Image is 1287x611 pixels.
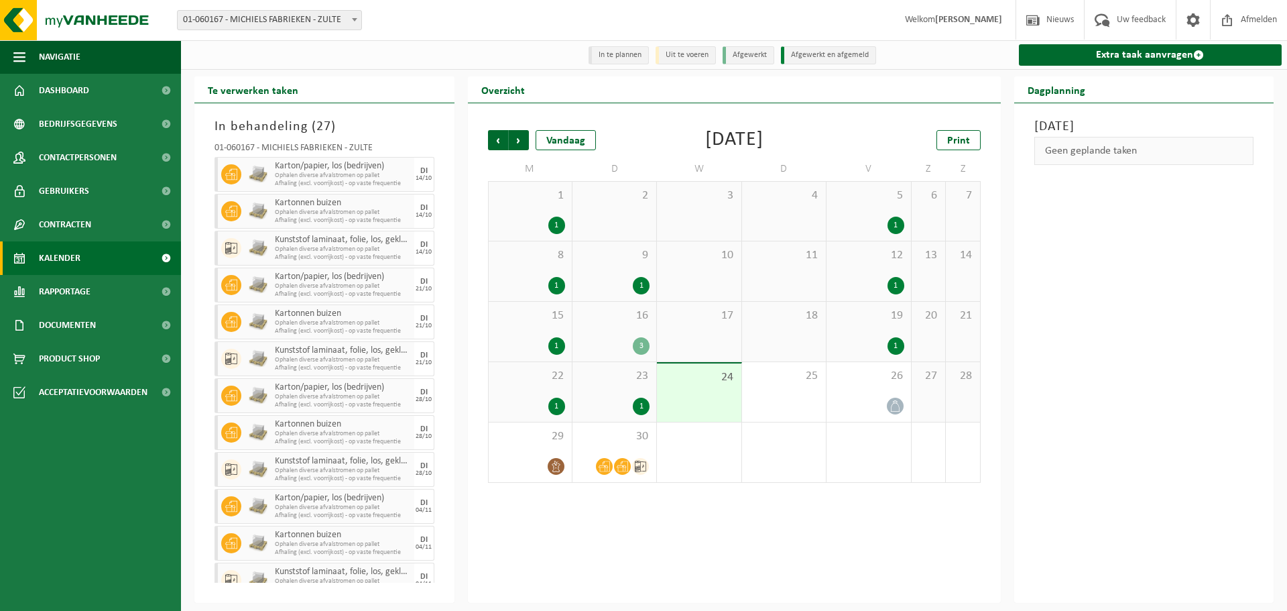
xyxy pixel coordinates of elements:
[657,157,741,181] td: W
[953,369,973,384] span: 28
[275,549,411,557] span: Afhaling (excl. voorrijkost) - op vaste frequentie
[579,369,650,384] span: 23
[275,217,411,225] span: Afhaling (excl. voorrijkost) - op vaste frequentie
[912,157,946,181] td: Z
[248,312,268,332] img: LP-PA-00000-WDN-11
[416,175,432,182] div: 14/10
[420,536,428,544] div: DI
[39,208,91,241] span: Contracten
[495,248,565,263] span: 8
[416,544,432,551] div: 04/11
[918,309,938,323] span: 20
[536,130,596,150] div: Vandaag
[468,76,538,103] h2: Overzicht
[946,157,980,181] td: Z
[420,499,428,507] div: DI
[275,209,411,217] span: Ophalen diverse afvalstromen op pallet
[833,248,904,263] span: 12
[275,475,411,483] span: Afhaling (excl. voorrijkost) - op vaste frequentie
[1034,137,1254,165] div: Geen geplande taken
[39,40,80,74] span: Navigatie
[548,277,565,294] div: 1
[275,512,411,520] span: Afhaling (excl. voorrijkost) - op vaste frequentie
[1014,76,1099,103] h2: Dagplanning
[887,217,904,234] div: 1
[1019,44,1282,66] a: Extra taak aanvragen
[248,570,268,590] img: LP-PA-00000-WDN-11
[420,351,428,359] div: DI
[194,76,312,103] h2: Te verwerken taken
[275,382,411,393] span: Karton/papier, los (bedrijven)
[420,167,428,175] div: DI
[420,241,428,249] div: DI
[39,376,147,409] span: Acceptatievoorwaarden
[275,198,411,209] span: Kartonnen buizen
[633,398,650,415] div: 1
[416,433,432,440] div: 28/10
[416,359,432,366] div: 21/10
[275,401,411,409] span: Afhaling (excl. voorrijkost) - op vaste frequentie
[275,356,411,364] span: Ophalen diverse afvalstromen op pallet
[833,188,904,203] span: 5
[572,157,657,181] td: D
[275,180,411,188] span: Afhaling (excl. voorrijkost) - op vaste frequentie
[579,309,650,323] span: 16
[275,254,411,262] span: Afhaling (excl. voorrijkost) - op vaste frequentie
[275,345,411,356] span: Kunststof laminaat, folie, los, gekleurd
[416,249,432,256] div: 14/10
[579,188,650,203] span: 2
[275,419,411,430] span: Kartonnen buizen
[579,248,650,263] span: 9
[248,459,268,480] img: LP-PA-00000-WDN-11
[420,315,428,323] div: DI
[248,349,268,369] img: LP-PA-00000-WDN-11
[947,135,970,146] span: Print
[248,386,268,406] img: LP-PA-00000-WDN-11
[548,337,565,355] div: 1
[275,456,411,467] span: Kunststof laminaat, folie, los, gekleurd
[749,309,819,323] span: 18
[416,212,432,219] div: 14/10
[579,429,650,444] span: 30
[953,309,973,323] span: 21
[1034,117,1254,137] h3: [DATE]
[953,248,973,263] span: 14
[416,470,432,477] div: 28/10
[495,309,565,323] span: 15
[749,248,819,263] span: 11
[275,235,411,245] span: Kunststof laminaat, folie, los, gekleurd
[953,188,973,203] span: 7
[723,46,774,64] li: Afgewerkt
[275,290,411,298] span: Afhaling (excl. voorrijkost) - op vaste frequentie
[420,388,428,396] div: DI
[656,46,716,64] li: Uit te voeren
[248,201,268,221] img: LP-PA-00000-WDN-11
[316,120,331,133] span: 27
[275,319,411,327] span: Ophalen diverse afvalstromen op pallet
[633,277,650,294] div: 1
[936,130,981,150] a: Print
[275,530,411,541] span: Kartonnen buizen
[488,157,572,181] td: M
[275,577,411,586] span: Ophalen diverse afvalstromen op pallet
[918,369,938,384] span: 27
[275,541,411,549] span: Ophalen diverse afvalstromen op pallet
[887,337,904,355] div: 1
[420,573,428,581] div: DI
[420,204,428,212] div: DI
[248,164,268,184] img: LP-PA-00000-WDN-11
[178,11,361,30] span: 01-060167 - MICHIELS FABRIEKEN - ZULTE
[749,369,819,384] span: 25
[248,423,268,443] img: LP-PA-00000-WDN-11
[887,277,904,294] div: 1
[39,241,80,275] span: Kalender
[275,327,411,335] span: Afhaling (excl. voorrijkost) - op vaste frequentie
[275,567,411,577] span: Kunststof laminaat, folie, los, gekleurd
[742,157,826,181] td: D
[248,275,268,295] img: LP-PA-00000-WDN-11
[39,74,89,107] span: Dashboard
[495,188,565,203] span: 1
[664,309,734,323] span: 17
[495,369,565,384] span: 22
[664,248,734,263] span: 10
